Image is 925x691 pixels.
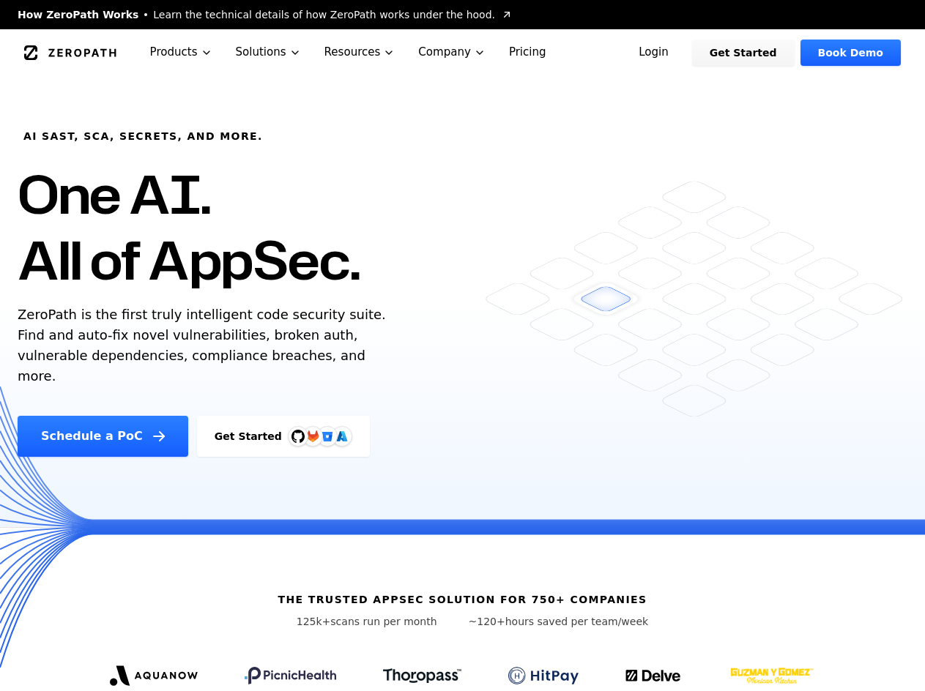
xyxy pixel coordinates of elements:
[313,29,407,75] button: Resources
[18,305,393,386] p: ZeroPath is the first truly intelligent code security suite. Find and auto-fix novel vulnerabilit...
[224,29,313,75] button: Solutions
[278,592,647,607] h6: The trusted AppSec solution for 750+ companies
[138,29,224,75] button: Products
[383,668,461,683] img: Thoropass
[297,616,331,627] span: 125k+
[336,430,348,442] img: Azure
[469,614,649,629] p: hours saved per team/week
[197,416,370,457] a: Get StartedGitHubGitLabAzure
[298,422,327,451] img: GitLab
[23,129,263,143] h6: AI SAST, SCA, Secrets, and more.
[18,416,188,457] a: Schedule a PoC
[18,7,138,22] span: How ZeroPath Works
[692,40,795,66] a: Get Started
[153,7,495,22] span: Learn the technical details of how ZeroPath works under the hood.
[621,40,686,66] a: Login
[319,428,335,444] svg: Bitbucket
[406,29,497,75] button: Company
[291,430,305,443] img: GitHub
[800,40,901,66] a: Book Demo
[18,7,513,22] a: How ZeroPath WorksLearn the technical details of how ZeroPath works under the hood.
[18,161,360,293] h1: One AI. All of AppSec.
[277,614,457,629] p: scans run per month
[497,29,558,75] a: Pricing
[469,616,505,627] span: ~120+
